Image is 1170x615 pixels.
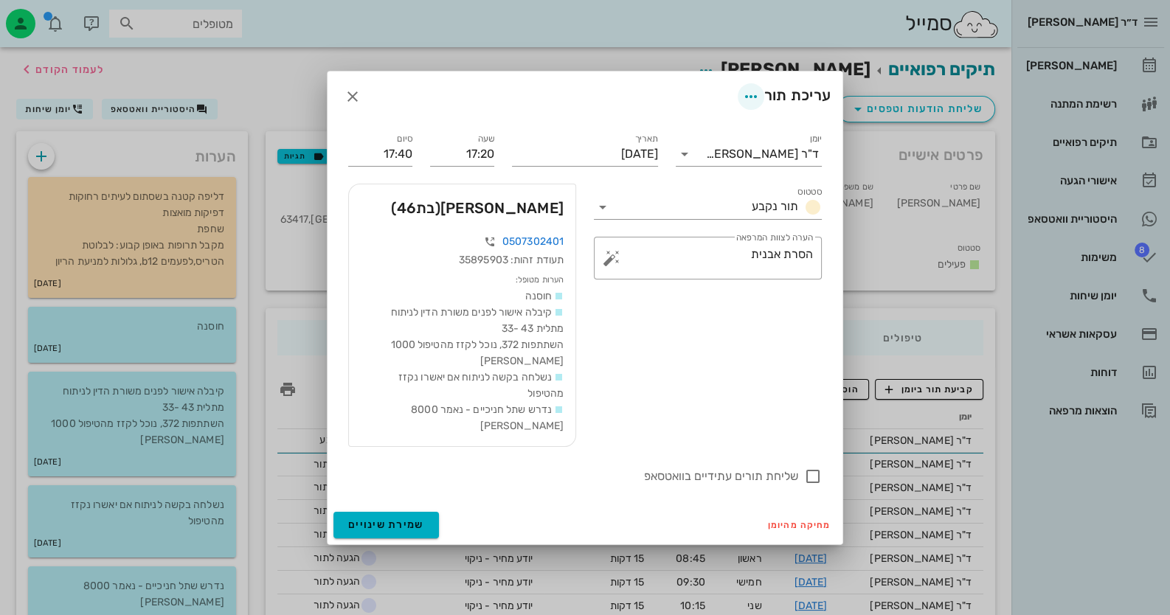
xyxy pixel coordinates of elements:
[797,187,822,198] label: סטטוס
[348,469,798,484] label: שליחת תורים עתידיים בוואטסאפ
[361,252,564,268] div: תעודת זהות: 35895903
[388,306,564,367] span: קיבלה אישור לפנים משורת הדין לניתוח מתלית 43 -33 השתתפות 372, נוכל לקזז מהטיפול 1000 [PERSON_NAME]
[752,199,798,213] span: תור נקבע
[397,199,417,217] span: 46
[397,133,412,145] label: סיום
[594,195,822,219] div: סטטוסתור נקבע
[635,133,659,145] label: תאריך
[706,147,819,161] div: ד"ר [PERSON_NAME]
[348,518,424,531] span: שמירת שינויים
[738,83,831,110] div: עריכת תור
[736,232,813,243] label: הערה לצוות המרפאה
[810,133,823,145] label: יומן
[762,515,837,535] button: מחיקה מהיומן
[391,196,564,220] span: [PERSON_NAME]
[516,275,564,285] small: הערות מטופל:
[502,234,564,247] a: 0507302401
[396,371,564,400] span: נשלחה בקשה לניתוח אם יאשרו נקזז מהטיפול
[478,133,495,145] label: שעה
[525,290,553,302] span: חוסנה
[409,403,564,432] span: נדרש שתל חניכיים - נאמר 8000 [PERSON_NAME]
[676,142,822,166] div: יומןד"ר [PERSON_NAME]
[768,520,831,530] span: מחיקה מהיומן
[333,512,439,538] button: שמירת שינויים
[391,199,440,217] span: (בת )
